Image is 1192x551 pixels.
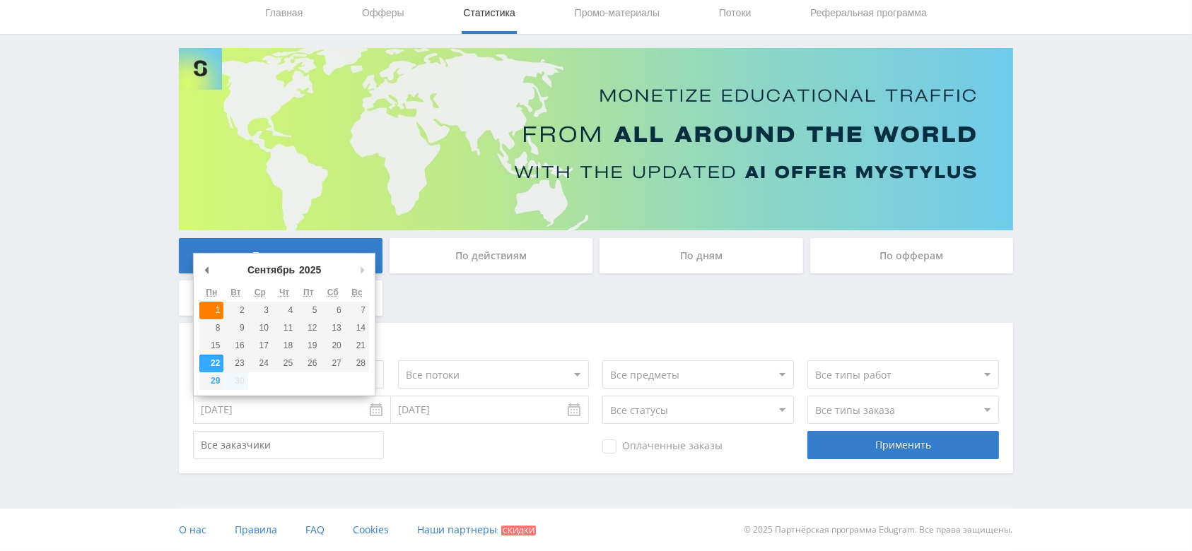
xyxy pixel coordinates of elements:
[248,355,272,372] button: 24
[353,523,389,536] span: Cookies
[321,337,345,355] button: 20
[206,288,217,297] abbr: Понедельник
[353,509,389,551] a: Cookies
[179,509,206,551] a: О нас
[179,238,382,273] div: По заказам
[272,319,296,337] button: 11
[193,337,999,350] div: Фильтры заказов
[297,259,323,280] div: 2025
[272,337,296,355] button: 18
[272,355,296,372] button: 25
[807,431,998,459] div: Применить
[296,319,320,337] button: 12
[179,523,206,536] span: О нас
[245,259,297,280] div: Сентябрь
[255,288,266,297] abbr: Среда
[345,319,369,337] button: 14
[351,288,362,297] abbr: Воскресенье
[345,302,369,319] button: 7
[248,319,272,337] button: 10
[248,302,272,319] button: 3
[305,509,325,551] a: FAQ
[179,48,1013,230] img: Banner
[321,319,345,337] button: 13
[223,319,247,337] button: 9
[223,302,247,319] button: 2
[272,302,296,319] button: 4
[602,439,723,454] span: Оплаченные заказы
[279,288,289,297] abbr: Четверг
[199,337,223,355] button: 15
[230,288,240,297] abbr: Вторник
[810,238,1014,273] div: По офферам
[199,259,214,280] button: Предыдущий месяц
[305,523,325,536] span: FAQ
[235,523,277,536] span: Правила
[296,302,320,319] button: 5
[321,355,345,372] button: 27
[199,372,223,390] button: 29
[223,355,247,372] button: 23
[193,396,391,424] input: Use the arrow keys to pick a date
[600,238,803,273] div: По дням
[199,355,223,372] button: 22
[193,431,384,459] input: Все заказчики
[345,337,369,355] button: 21
[235,509,277,551] a: Правила
[355,259,369,280] button: Следующий месяц
[603,509,1013,551] div: © 2025 Партнёрская программа Edugram. Все права защищены.
[296,337,320,355] button: 19
[296,355,320,372] button: 26
[417,509,536,551] a: Наши партнеры Скидки
[501,526,536,535] span: Скидки
[248,337,272,355] button: 17
[327,288,339,297] abbr: Суббота
[303,288,314,297] abbr: Пятница
[179,280,382,316] div: По локальному лендингу
[345,355,369,372] button: 28
[390,238,593,273] div: По действиям
[321,302,345,319] button: 6
[223,337,247,355] button: 16
[417,523,497,536] span: Наши партнеры
[199,319,223,337] button: 8
[199,302,223,319] button: 1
